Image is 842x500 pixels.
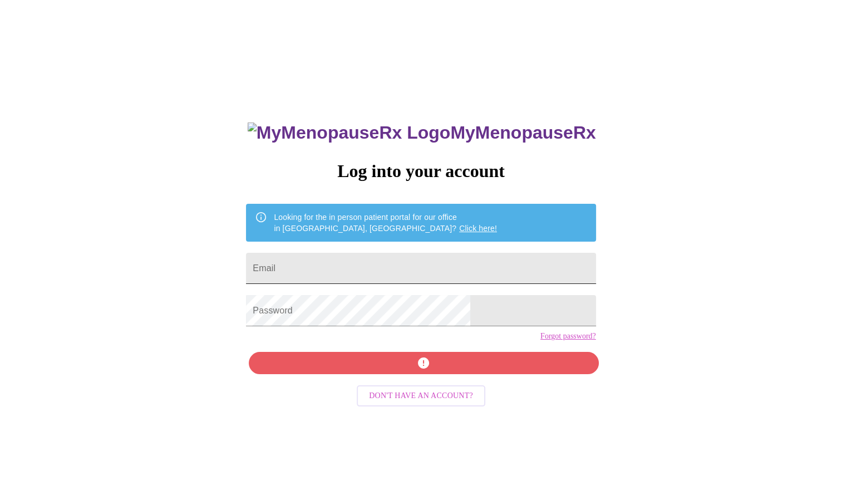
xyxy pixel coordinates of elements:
button: Don't have an account? [357,385,485,407]
a: Click here! [459,224,497,233]
h3: MyMenopauseRx [248,122,596,143]
a: Don't have an account? [354,390,488,400]
img: MyMenopauseRx Logo [248,122,450,143]
div: Looking for the in person patient portal for our office in [GEOGRAPHIC_DATA], [GEOGRAPHIC_DATA]? [274,207,497,238]
span: Don't have an account? [369,389,473,403]
h3: Log into your account [246,161,595,182]
a: Forgot password? [540,332,596,341]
